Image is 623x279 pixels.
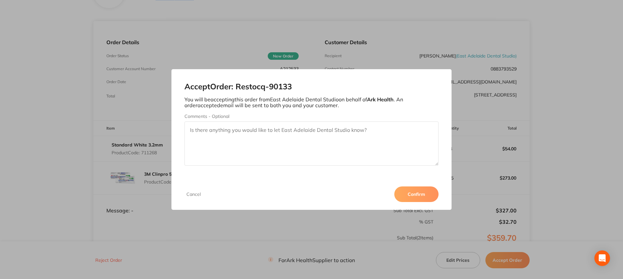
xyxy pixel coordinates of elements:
[184,96,439,108] p: You will be accepting this order from East Adelaide Dental Studio on behalf of . An order accepte...
[367,96,394,103] b: Ark Health
[184,114,439,119] label: Comments - Optional
[394,186,439,202] button: Confirm
[594,250,610,266] div: Open Intercom Messenger
[184,82,439,91] h2: Accept Order: Restocq- 90133
[184,191,203,197] button: Cancel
